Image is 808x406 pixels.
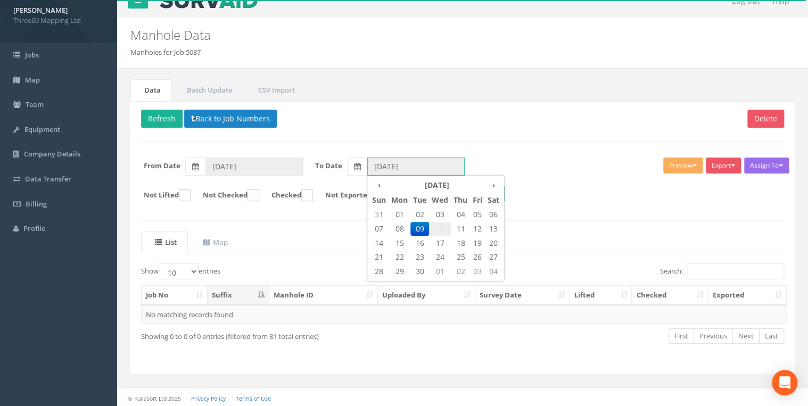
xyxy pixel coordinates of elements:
[369,264,389,278] span: 28
[159,263,199,279] select: Showentries
[24,125,60,134] span: Equipment
[369,250,389,264] span: 21
[184,110,277,128] button: Back to Job Numbers
[189,231,239,253] a: Map
[191,395,226,402] a: Privacy Policy
[429,250,451,264] span: 24
[389,193,410,208] th: Mon
[485,250,502,264] span: 27
[173,79,243,101] a: Batch Update
[732,328,760,344] a: Next
[23,223,45,233] span: Profile
[13,5,68,15] strong: [PERSON_NAME]
[708,286,786,305] th: Exported: activate to sort column ascending
[133,189,191,201] label: Not Lifted
[141,231,188,253] a: List
[470,193,485,208] th: Fri
[155,237,177,247] uib-tab-heading: List
[389,250,410,264] span: 22
[470,208,485,221] span: 05
[485,193,502,208] th: Sat
[410,222,429,236] span: 09
[669,328,694,344] a: First
[13,3,104,25] a: [PERSON_NAME] Three60 Mapping Ltd
[451,264,470,278] span: 02
[24,149,80,159] span: Company Details
[378,286,475,305] th: Uploaded By: activate to sort column ascending
[369,208,389,221] span: 31
[369,193,389,208] th: Sun
[485,178,502,193] th: ›
[128,395,181,402] small: © Kullasoft Ltd 2025
[315,189,383,201] label: Not Exported
[142,286,208,305] th: Job No: activate to sort column ascending
[706,158,741,173] button: Export
[261,189,313,201] label: Checked
[663,158,703,173] button: Preview
[410,193,429,208] th: Tue
[470,264,485,278] span: 03
[369,222,389,236] span: 07
[747,110,784,128] button: Delete
[389,264,410,278] span: 29
[772,370,797,395] div: Open Intercom Messenger
[141,327,400,342] div: Showing 0 to 0 of 0 entries (filtered from 81 total entries)
[451,208,470,221] span: 04
[429,208,451,221] span: 03
[130,79,172,101] a: Data
[470,222,485,236] span: 12
[142,305,786,324] td: No matching records found
[451,250,470,264] span: 25
[660,263,784,279] label: Search:
[744,158,789,173] button: Assign To
[315,161,342,171] label: To Date
[13,15,104,26] span: Three60 Mapping Ltd
[410,250,429,264] span: 23
[269,286,378,305] th: Manhole ID: activate to sort column ascending
[694,328,733,344] a: Previous
[451,236,470,250] span: 18
[144,161,180,171] label: From Date
[130,28,681,42] h2: Manhole Data
[759,328,784,344] a: Last
[570,286,632,305] th: Lifted: activate to sort column ascending
[389,178,485,193] th: [DATE]
[470,236,485,250] span: 19
[410,208,429,221] span: 02
[429,193,451,208] th: Wed
[208,286,269,305] th: Suffix: activate to sort column descending
[25,50,39,60] span: Jobs
[410,236,429,250] span: 16
[429,222,451,236] span: 10
[389,222,410,236] span: 08
[25,174,71,184] span: Data Transfer
[389,208,410,221] span: 01
[451,193,470,208] th: Thu
[475,286,570,305] th: Survey Date: activate to sort column ascending
[130,47,201,57] li: Manholes for Job 5087
[410,264,429,278] span: 30
[451,222,470,236] span: 11
[26,100,44,109] span: Team
[470,250,485,264] span: 26
[429,264,451,278] span: 01
[369,236,389,250] span: 14
[485,208,502,221] span: 06
[26,199,47,209] span: Billing
[25,75,40,85] span: Map
[369,178,389,193] th: ‹
[687,263,784,279] input: Search:
[205,158,303,176] input: From Date
[389,236,410,250] span: 15
[632,286,708,305] th: Checked: activate to sort column ascending
[485,236,502,250] span: 20
[141,263,220,279] label: Show entries
[192,189,259,201] label: Not Checked
[236,395,271,402] a: Terms of Use
[485,264,502,278] span: 04
[485,222,502,236] span: 13
[244,79,306,101] a: CSV Import
[429,236,451,250] span: 17
[367,158,465,176] input: To Date
[203,237,228,247] uib-tab-heading: Map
